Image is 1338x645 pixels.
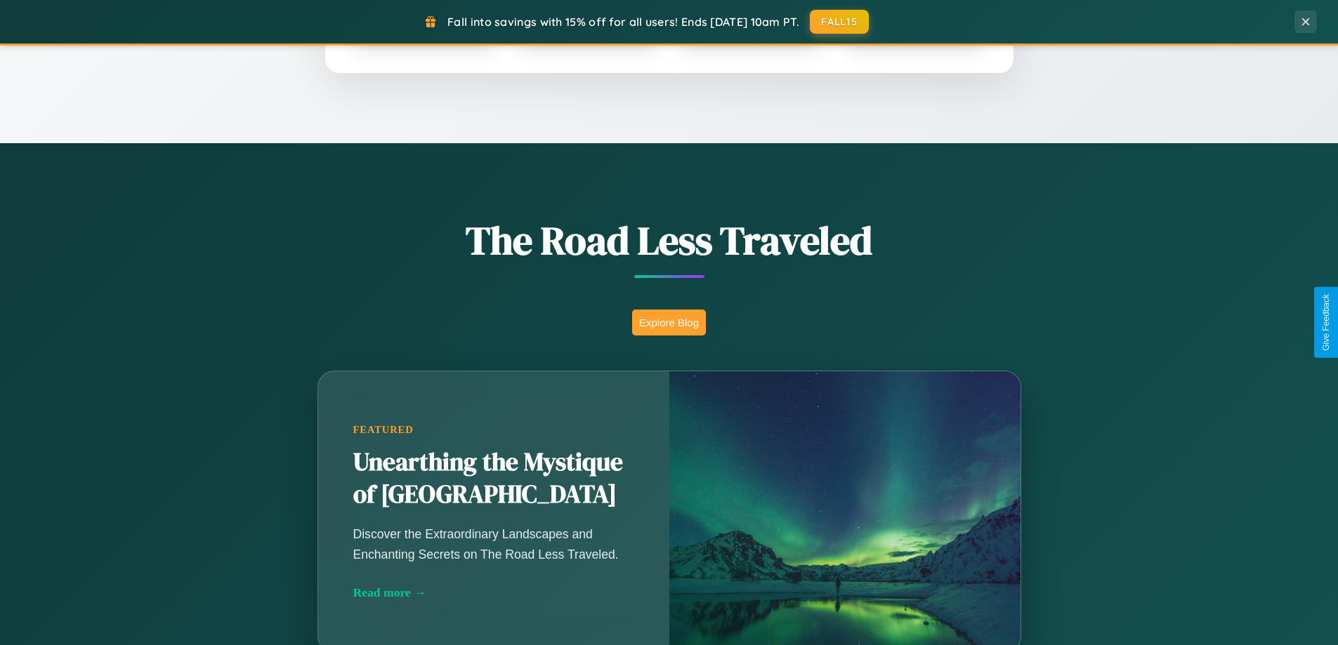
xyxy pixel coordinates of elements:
h1: The Road Less Traveled [248,213,1091,267]
div: Read more → [353,585,634,600]
div: Give Feedback [1321,294,1331,351]
div: Featured [353,424,634,436]
button: Explore Blog [632,310,706,335]
span: Fall into savings with 15% off for all users! Ends [DATE] 10am PT. [447,15,799,29]
button: FALL15 [810,10,869,34]
h2: Unearthing the Mystique of [GEOGRAPHIC_DATA] [353,446,634,511]
p: Discover the Extraordinary Landscapes and Enchanting Secrets on The Road Less Traveled. [353,524,634,564]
